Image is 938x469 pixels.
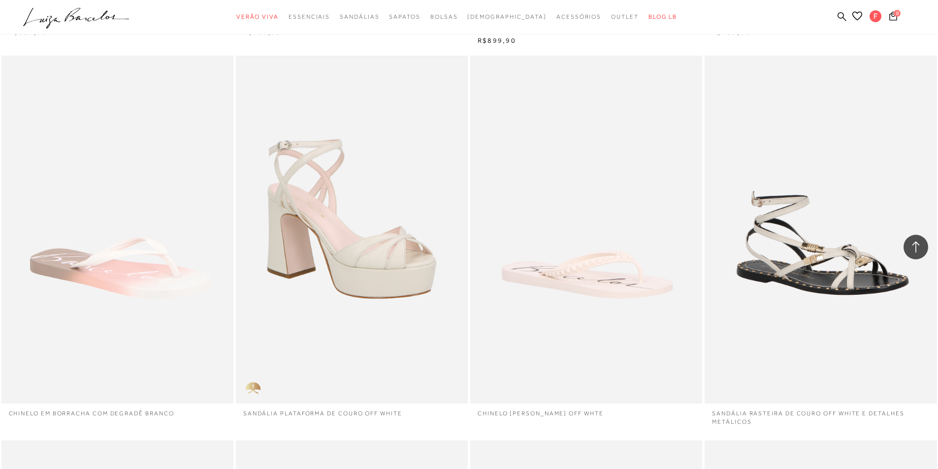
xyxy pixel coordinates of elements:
[611,13,639,20] span: Outlet
[870,10,881,22] span: F
[340,13,379,20] span: Sandálias
[894,10,901,17] span: 0
[289,13,330,20] span: Essenciais
[236,374,270,404] img: golden_caliandra_v6.png
[865,10,886,25] button: F
[611,8,639,26] a: categoryNavScreenReaderText
[467,13,547,20] span: [DEMOGRAPHIC_DATA]
[467,8,547,26] a: noSubCategoriesText
[470,404,702,418] a: CHINELO [PERSON_NAME] OFF WHTE
[2,57,232,402] img: CHINELO EM BORRACHA COM DEGRADÊ BRANCO
[430,8,458,26] a: categoryNavScreenReaderText
[237,57,467,402] img: SANDÁLIA PLATAFORMA DE COURO OFF WHITE
[478,36,516,44] span: R$899,90
[389,8,420,26] a: categoryNavScreenReaderText
[556,8,601,26] a: categoryNavScreenReaderText
[648,8,677,26] a: BLOG LB
[289,8,330,26] a: categoryNavScreenReaderText
[1,404,233,418] a: CHINELO EM BORRACHA COM DEGRADÊ BRANCO
[340,8,379,26] a: categoryNavScreenReaderText
[236,13,279,20] span: Verão Viva
[886,11,900,24] button: 0
[705,404,937,426] a: SANDÁLIA RASTEIRA DE COURO OFF WHITE E DETALHES METÁLICOS
[430,13,458,20] span: Bolsas
[236,8,279,26] a: categoryNavScreenReaderText
[556,13,601,20] span: Acessórios
[648,13,677,20] span: BLOG LB
[236,404,468,418] a: SANDÁLIA PLATAFORMA DE COURO OFF WHITE
[389,13,420,20] span: Sapatos
[706,57,936,402] img: SANDÁLIA RASTEIRA DE COURO OFF WHITE E DETALHES METÁLICOS
[471,57,701,402] img: CHINELO LUIZA PIRÂMIDES OFF WHTE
